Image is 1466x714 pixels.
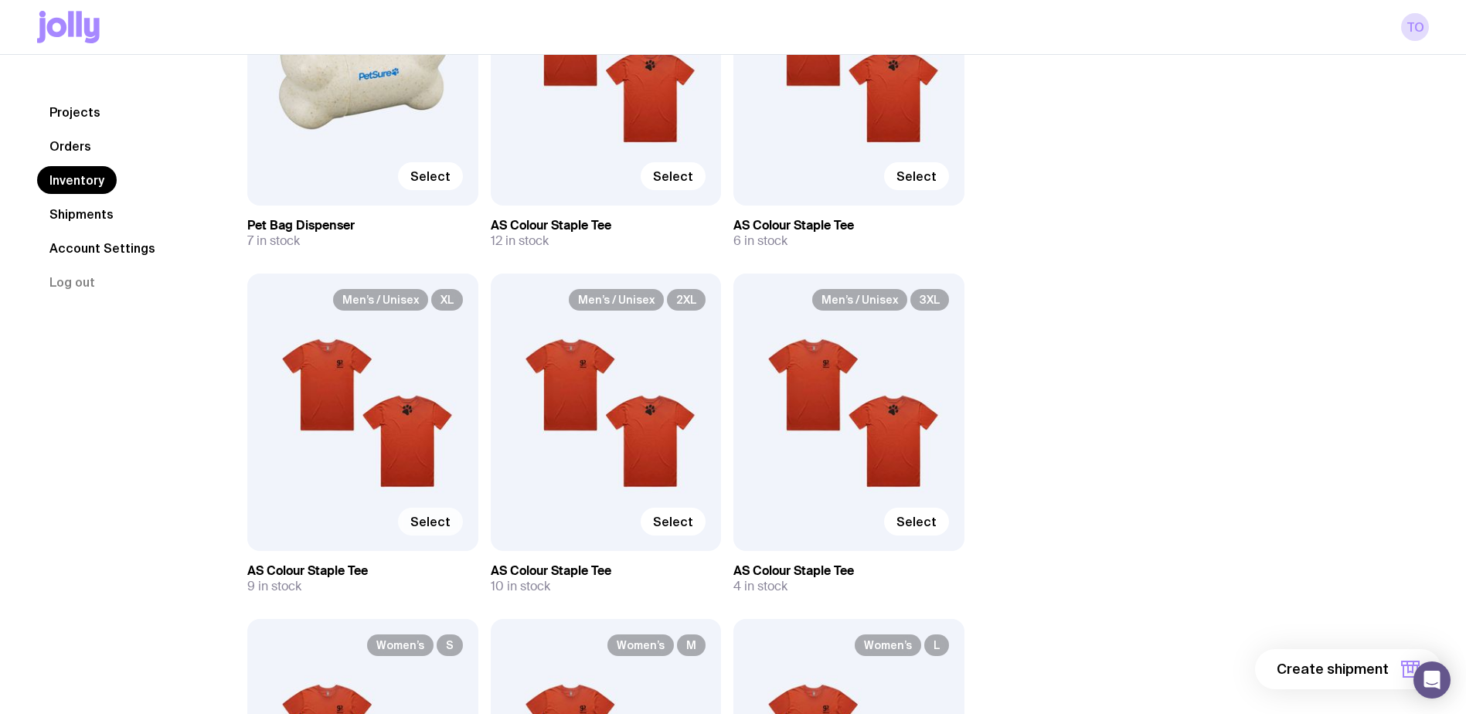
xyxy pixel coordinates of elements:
span: Women’s [607,634,674,656]
span: 6 in stock [733,233,787,249]
span: 4 in stock [733,579,787,594]
span: Men’s / Unisex [812,289,907,311]
span: Select [653,168,693,184]
span: L [924,634,949,656]
h3: AS Colour Staple Tee [733,563,964,579]
h3: Pet Bag Dispenser [247,218,478,233]
span: S [437,634,463,656]
h3: AS Colour Staple Tee [491,218,722,233]
span: Men’s / Unisex [569,289,664,311]
button: Log out [37,268,107,296]
span: Men’s / Unisex [333,289,428,311]
span: 2XL [667,289,706,311]
div: Open Intercom Messenger [1413,661,1451,699]
a: Inventory [37,166,117,194]
span: Select [896,514,937,529]
a: Orders [37,132,104,160]
span: XL [431,289,463,311]
span: 7 in stock [247,233,300,249]
span: 10 in stock [491,579,550,594]
a: Account Settings [37,234,168,262]
span: Select [410,514,451,529]
h3: AS Colour Staple Tee [733,218,964,233]
span: M [677,634,706,656]
a: Shipments [37,200,126,228]
span: Select [896,168,937,184]
a: Projects [37,98,113,126]
span: Women’s [367,634,434,656]
a: TO [1401,13,1429,41]
h3: AS Colour Staple Tee [491,563,722,579]
span: Select [653,514,693,529]
span: Women’s [855,634,921,656]
button: Create shipment [1255,649,1441,689]
span: 12 in stock [491,233,549,249]
span: 3XL [910,289,949,311]
span: Select [410,168,451,184]
h3: AS Colour Staple Tee [247,563,478,579]
span: 9 in stock [247,579,301,594]
span: Create shipment [1277,660,1389,678]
